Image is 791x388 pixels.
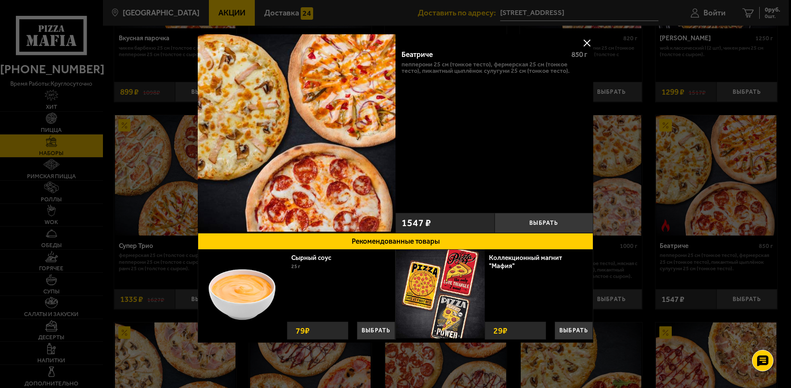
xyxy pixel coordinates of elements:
[555,322,593,340] button: Выбрать
[198,34,395,232] img: Беатриче
[402,218,431,228] span: 1547 ₽
[357,322,395,340] button: Выбрать
[291,254,339,262] a: Сырный соус
[402,50,564,59] div: Беатриче
[402,61,587,75] p: Пепперони 25 см (тонкое тесто), Фермерская 25 см (тонкое тесто), Пикантный цыплёнок сулугуни 25 с...
[198,233,593,250] button: Рекомендованные товары
[571,50,587,59] span: 850 г
[198,34,395,233] a: Беатриче
[489,254,562,269] a: Коллекционный магнит "Мафия"
[293,322,312,339] strong: 79 ₽
[491,322,510,339] strong: 29 ₽
[495,213,594,233] button: Выбрать
[291,263,300,269] span: 25 г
